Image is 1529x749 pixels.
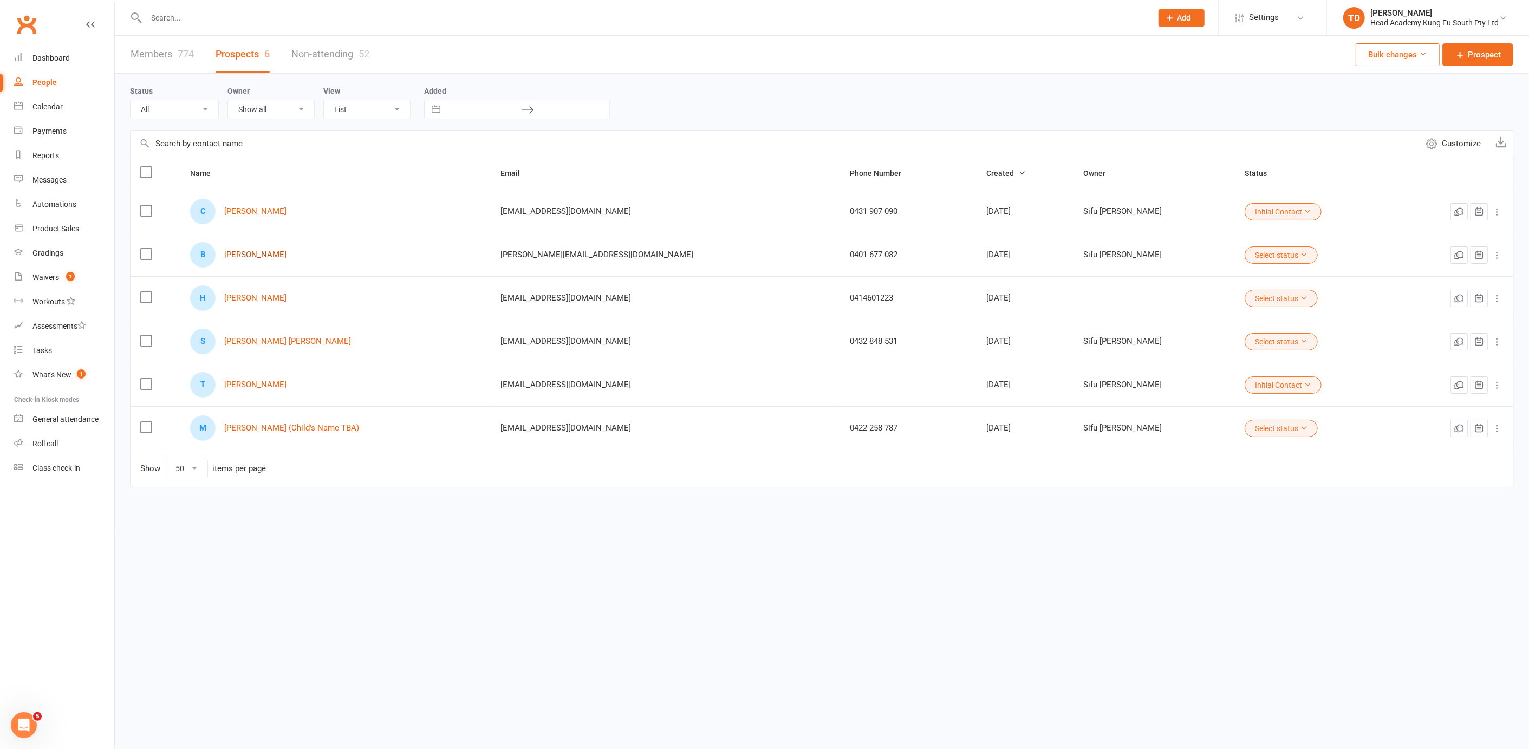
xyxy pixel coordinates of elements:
[1245,169,1279,178] span: Status
[291,36,369,73] a: Non-attending52
[1083,169,1117,178] span: Owner
[190,285,216,311] div: Hugo
[850,424,967,433] div: 0422 258 787
[13,11,40,38] a: Clubworx
[66,272,75,281] span: 1
[224,380,287,389] a: [PERSON_NAME]
[264,48,270,60] div: 6
[190,329,216,354] div: Stevie May
[32,439,58,448] div: Roll call
[1083,337,1225,346] div: Sifu [PERSON_NAME]
[32,175,67,184] div: Messages
[130,87,153,95] label: Status
[32,54,70,62] div: Dashboard
[1083,167,1117,180] button: Owner
[32,464,80,472] div: Class check-in
[32,322,86,330] div: Assessments
[1442,43,1513,66] a: Prospect
[986,167,1026,180] button: Created
[986,294,1064,303] div: [DATE]
[986,250,1064,259] div: [DATE]
[1083,424,1225,433] div: Sifu [PERSON_NAME]
[227,87,250,95] label: Owner
[190,169,223,178] span: Name
[1245,420,1318,437] button: Select status
[1245,167,1279,180] button: Status
[14,241,114,265] a: Gradings
[500,169,532,178] span: Email
[1159,9,1205,27] button: Add
[14,46,114,70] a: Dashboard
[986,169,1026,178] span: Created
[190,415,216,441] div: Martin
[14,290,114,314] a: Workouts
[131,36,194,73] a: Members774
[1245,333,1318,350] button: Select status
[1083,250,1225,259] div: Sifu [PERSON_NAME]
[1419,131,1488,157] button: Customize
[32,102,63,111] div: Calendar
[850,294,967,303] div: 0414601223
[224,424,359,433] a: [PERSON_NAME] (Child’s Name TBA)
[190,372,216,398] div: Taj
[1468,48,1501,61] span: Prospect
[32,127,67,135] div: Payments
[1083,380,1225,389] div: Sifu [PERSON_NAME]
[32,273,59,282] div: Waivers
[1356,43,1440,66] button: Bulk changes
[1343,7,1365,29] div: TD
[850,167,913,180] button: Phone Number
[500,374,631,395] span: [EMAIL_ADDRESS][DOMAIN_NAME]
[1177,14,1191,22] span: Add
[224,250,287,259] a: [PERSON_NAME]
[190,199,216,224] div: Casper
[1083,207,1225,216] div: Sifu [PERSON_NAME]
[32,249,63,257] div: Gradings
[32,200,76,209] div: Automations
[14,119,114,144] a: Payments
[1245,290,1318,307] button: Select status
[500,244,693,265] span: [PERSON_NAME][EMAIL_ADDRESS][DOMAIN_NAME]
[1245,203,1322,220] button: Initial Contact
[1370,18,1499,28] div: Head Academy Kung Fu South Pty Ltd
[14,338,114,363] a: Tasks
[131,131,1419,157] input: Search by contact name
[986,207,1064,216] div: [DATE]
[14,217,114,241] a: Product Sales
[1249,5,1279,30] span: Settings
[14,314,114,338] a: Assessments
[323,87,340,95] label: View
[32,297,65,306] div: Workouts
[500,167,532,180] button: Email
[1245,376,1322,394] button: Initial Contact
[32,224,79,233] div: Product Sales
[32,415,99,424] div: General attendance
[11,712,37,738] iframe: Intercom live chat
[14,432,114,456] a: Roll call
[14,70,114,95] a: People
[224,337,351,346] a: [PERSON_NAME] [PERSON_NAME]
[1370,8,1499,18] div: [PERSON_NAME]
[500,331,631,351] span: [EMAIL_ADDRESS][DOMAIN_NAME]
[32,78,57,87] div: People
[32,151,59,160] div: Reports
[178,48,194,60] div: 774
[224,207,287,216] a: [PERSON_NAME]
[1245,246,1318,264] button: Select status
[33,712,42,721] span: 5
[500,418,631,438] span: [EMAIL_ADDRESS][DOMAIN_NAME]
[14,95,114,119] a: Calendar
[986,380,1064,389] div: [DATE]
[500,201,631,222] span: [EMAIL_ADDRESS][DOMAIN_NAME]
[143,10,1144,25] input: Search...
[850,169,913,178] span: Phone Number
[14,456,114,480] a: Class kiosk mode
[359,48,369,60] div: 52
[426,100,446,119] button: Interact with the calendar and add the check-in date for your trip.
[14,168,114,192] a: Messages
[14,363,114,387] a: What's New1
[140,459,266,478] div: Show
[216,36,270,73] a: Prospects6
[14,407,114,432] a: General attendance kiosk mode
[500,288,631,308] span: [EMAIL_ADDRESS][DOMAIN_NAME]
